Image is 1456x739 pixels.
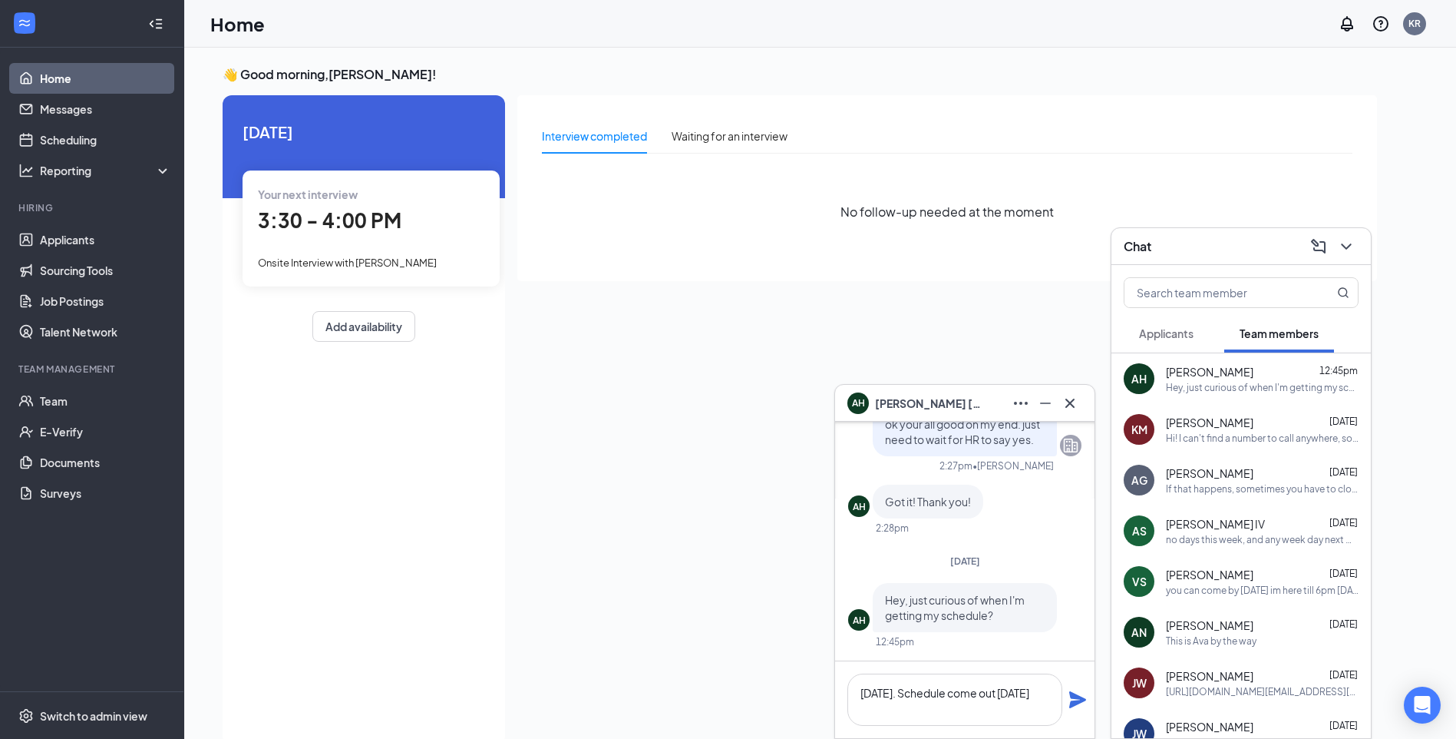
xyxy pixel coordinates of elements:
[17,15,32,31] svg: WorkstreamLogo
[1166,381,1359,394] div: Hey, just curious of when I'm getting my schedule?
[1306,234,1331,259] button: ComposeMessage
[1166,719,1253,734] span: [PERSON_NAME]
[1337,237,1355,256] svg: ChevronDown
[853,500,866,513] div: AH
[1166,635,1256,648] div: This is Ava by the way
[1329,720,1358,731] span: [DATE]
[1166,415,1253,430] span: [PERSON_NAME]
[853,614,866,627] div: AH
[1061,394,1079,413] svg: Cross
[1329,416,1358,427] span: [DATE]
[972,459,1054,472] span: • [PERSON_NAME]
[1166,516,1265,532] span: [PERSON_NAME] IV
[672,128,787,144] div: Waiting for an interview
[1139,326,1194,340] span: Applicants
[885,593,1025,622] span: Hey, just curious of when I'm getting my schedule?
[1131,371,1147,386] div: AH
[1132,574,1147,589] div: VS
[1068,691,1087,709] svg: Plane
[1338,15,1356,33] svg: Notifications
[847,674,1062,726] textarea: [DATE]. Schedule come out [DATE]
[40,447,171,478] a: Documents
[1036,394,1055,413] svg: Minimize
[40,316,171,347] a: Talent Network
[40,386,171,416] a: Team
[876,522,909,535] div: 2:28pm
[1404,687,1441,724] div: Open Intercom Messenger
[40,708,147,724] div: Switch to admin view
[1166,668,1253,684] span: [PERSON_NAME]
[939,459,972,472] div: 2:27pm
[885,495,971,509] span: Got it! Thank you!
[258,257,437,269] span: Onsite Interview with [PERSON_NAME]
[1329,618,1358,630] span: [DATE]
[40,63,171,94] a: Home
[1131,625,1147,640] div: AN
[1166,618,1253,633] span: [PERSON_NAME]
[1009,391,1033,416] button: Ellipses
[18,201,168,214] div: Hiring
[210,11,265,37] h1: Home
[1166,685,1359,698] div: [URL][DOMAIN_NAME][EMAIL_ADDRESS][DOMAIN_NAME]
[542,128,647,144] div: Interview completed
[1132,523,1147,539] div: AS
[312,311,415,342] button: Add availability
[258,207,401,233] span: 3:30 - 4:00 PM
[1319,365,1358,376] span: 12:45pm
[1166,432,1359,445] div: Hi! I can't find a number to call anywhere, so I hope this is right enough. I meant to call at 9:...
[148,16,163,31] svg: Collapse
[840,202,1054,221] span: No follow-up needed at the moment
[1124,278,1306,307] input: Search team member
[1124,238,1151,255] h3: Chat
[1166,567,1253,582] span: [PERSON_NAME]
[18,163,34,178] svg: Analysis
[18,708,34,724] svg: Settings
[1166,466,1253,481] span: [PERSON_NAME]
[1012,394,1030,413] svg: Ellipses
[876,635,914,648] div: 12:45pm
[1131,422,1147,437] div: KM
[258,187,358,201] span: Your next interview
[1408,17,1421,30] div: KR
[1033,391,1058,416] button: Minimize
[18,363,168,376] div: Team Management
[1166,533,1359,546] div: no days this week, and any week day next week
[1166,584,1359,597] div: you can come by [DATE] im here till 6pm [DATE]
[1131,472,1147,488] div: AG
[1334,234,1359,259] button: ChevronDown
[40,416,171,447] a: E-Verify
[40,255,171,286] a: Sourcing Tools
[1166,482,1359,495] div: If that happens, sometimes you have to close the app and open it again, it likes to do that from ...
[223,66,1377,83] h3: 👋 Good morning, [PERSON_NAME] !
[1329,568,1358,579] span: [DATE]
[40,124,171,155] a: Scheduling
[40,163,172,178] div: Reporting
[1329,517,1358,529] span: [DATE]
[243,120,485,144] span: [DATE]
[1058,391,1082,416] button: Cross
[1061,436,1080,455] svg: Company
[1372,15,1390,33] svg: QuestionInfo
[40,94,171,124] a: Messages
[40,224,171,255] a: Applicants
[875,395,982,412] span: [PERSON_NAME] [PERSON_NAME]
[1166,364,1253,379] span: [PERSON_NAME]
[1329,669,1358,681] span: [DATE]
[950,555,980,567] span: [DATE]
[40,478,171,509] a: Surveys
[1132,675,1147,691] div: JW
[40,286,171,316] a: Job Postings
[1329,466,1358,478] span: [DATE]
[1309,237,1328,256] svg: ComposeMessage
[1240,326,1319,340] span: Team members
[1337,287,1349,299] svg: MagnifyingGlass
